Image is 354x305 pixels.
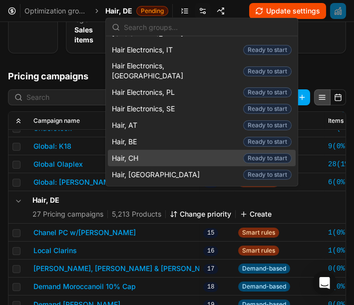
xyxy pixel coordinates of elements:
span: Hair, DE [105,6,132,16]
span: 27 Pricing campaigns [32,209,103,219]
span: Hair Electronics, [GEOGRAPHIC_DATA] [112,18,239,38]
span: Hair Electronics, PL [112,87,179,97]
dt: Markdown logic [74,9,108,23]
button: Local Clarins [33,246,77,256]
span: Ready to start [243,87,292,97]
button: Create [240,209,272,219]
span: Hair, [GEOGRAPHIC_DATA] [112,169,204,179]
span: Ready to start [243,66,292,76]
span: Hair, DE [112,186,141,196]
span: Hair, BE [112,136,141,146]
a: 1(0%) [328,246,349,256]
span: 15 [203,228,218,238]
span: Items [328,117,344,125]
button: Demand Moroccanoil 10% Cap [33,282,136,292]
span: Campaign name [33,117,80,125]
span: Hair, DEPending [105,6,168,16]
span: Hair, AT [112,120,141,130]
button: Global: K18 [33,141,71,151]
nav: breadcrumb [24,6,168,16]
span: Demand-based [238,282,290,292]
span: Hair Electronics, SE [112,103,179,113]
span: 5,213 Products [112,209,161,219]
button: Global Olaplex [33,159,83,169]
span: Smart rules [238,228,279,238]
a: 28(1%) [328,159,353,169]
span: Hair, CH [112,153,142,163]
span: 18 [203,282,218,292]
div: Suggestions [106,36,298,186]
span: Ready to start [243,45,292,55]
h5: Hair, DE [32,195,272,205]
span: Ready to start [243,120,292,130]
span: Ready to start [243,153,292,163]
span: Ready to start [243,104,292,114]
span: Ready to start [243,137,292,147]
div: Open Intercom Messenger [313,271,337,295]
span: Hair Electronics, [GEOGRAPHIC_DATA] [112,61,239,81]
a: 6(0%) [328,177,349,187]
span: Hair Electronics, IT [112,44,177,54]
a: 9(0%) [328,141,349,151]
button: Global: [PERSON_NAME] +5 above main [33,177,167,187]
a: Optimization groups [24,6,88,16]
input: Search groups... [124,17,292,37]
a: 1(0%) [328,228,349,238]
button: [PERSON_NAME], [PERSON_NAME] & [PERSON_NAME] [33,264,218,274]
button: Expand all [12,115,24,127]
span: Pending [136,6,168,16]
button: Update settings [249,3,326,19]
a: 0(0%) [328,282,349,292]
span: 17 [203,264,218,274]
button: Change priority [170,209,231,219]
span: Demand-based [238,264,290,274]
span: Ready to start [243,170,292,180]
input: Search [26,92,136,102]
span: Smart rules [238,246,279,256]
span: 16 [203,246,218,256]
a: 0(0%) [328,264,349,274]
strong: Sales items [74,25,93,44]
button: Chanel PC w/[PERSON_NAME] [33,228,136,238]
